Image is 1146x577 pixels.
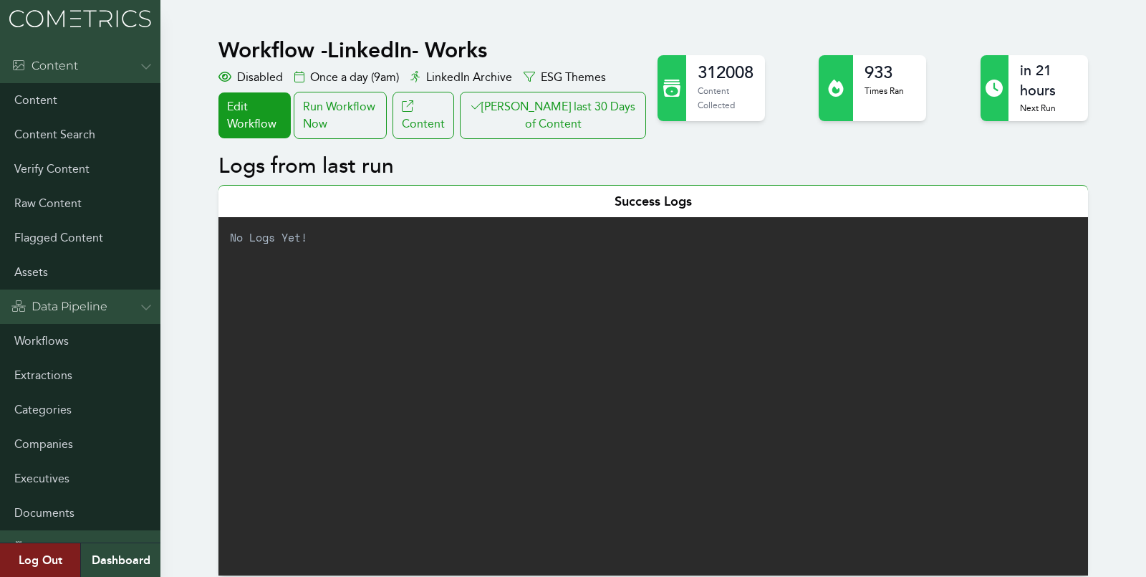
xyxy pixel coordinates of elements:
[865,84,904,98] p: Times Ran
[80,543,160,577] a: Dashboard
[410,69,512,86] div: LinkedIn Archive
[218,217,1087,257] p: No Logs Yet!
[1020,61,1076,101] h2: in 21 hours
[460,92,646,139] button: [PERSON_NAME] last 30 Days of Content
[524,69,606,86] div: ESG Themes
[218,185,1087,217] div: Success Logs
[11,539,70,556] div: Admin
[218,153,1087,179] h2: Logs from last run
[294,69,399,86] div: Once a day (9am)
[393,92,454,139] a: Content
[698,84,753,112] p: Content Collected
[11,298,107,315] div: Data Pipeline
[294,92,387,139] div: Run Workflow Now
[1020,101,1076,115] p: Next Run
[218,37,649,63] h1: Workflow - LinkedIn- Works
[218,69,283,86] div: Disabled
[218,92,290,138] a: Edit Workflow
[11,57,78,75] div: Content
[698,61,753,84] h2: 312008
[865,61,904,84] h2: 933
